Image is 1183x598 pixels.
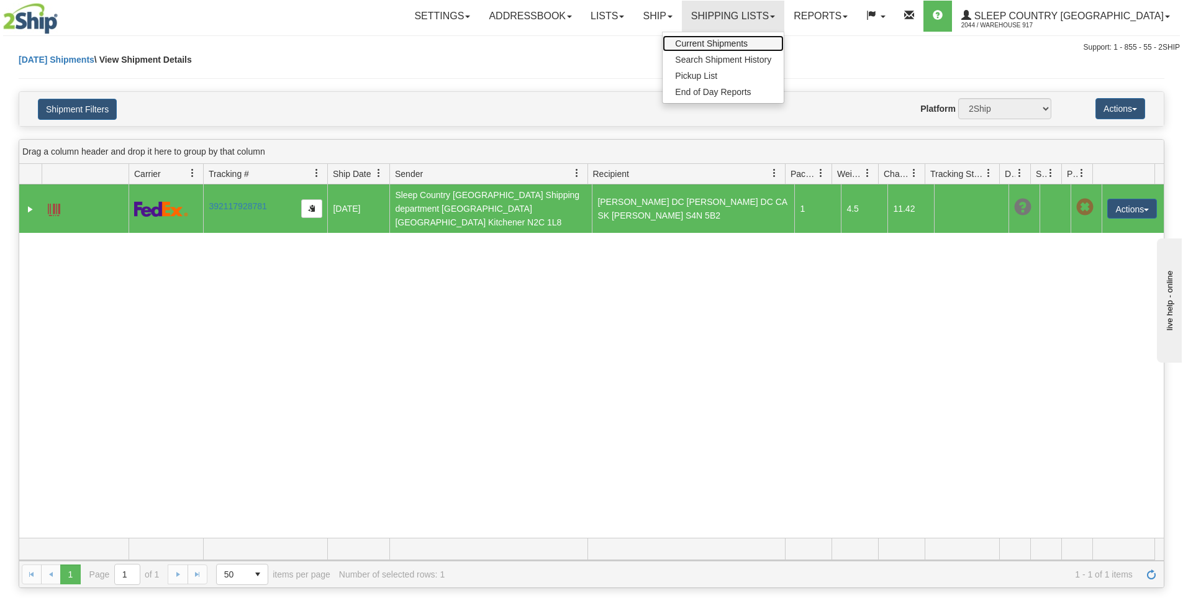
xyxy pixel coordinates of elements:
a: Settings [405,1,479,32]
span: \ View Shipment Details [94,55,192,65]
span: Sleep Country [GEOGRAPHIC_DATA] [971,11,1164,21]
span: Charge [884,168,910,180]
span: Current Shipments [675,39,748,48]
input: Page 1 [115,564,140,584]
span: Unknown [1014,199,1031,216]
a: Tracking # filter column settings [306,163,327,184]
span: Carrier [134,168,161,180]
iframe: chat widget [1154,235,1182,362]
span: Search Shipment History [675,55,771,65]
a: Expand [24,203,37,215]
a: Label [48,198,60,218]
span: Shipment Issues [1036,168,1046,180]
a: Current Shipments [663,35,784,52]
a: Addressbook [479,1,581,32]
label: Platform [920,102,956,115]
a: Lists [581,1,633,32]
a: Shipping lists [682,1,784,32]
span: Page 1 [60,564,80,584]
a: Recipient filter column settings [764,163,785,184]
button: Copy to clipboard [301,199,322,218]
span: Pickup List [675,71,717,81]
a: Sleep Country [GEOGRAPHIC_DATA] 2044 / Warehouse 917 [952,1,1179,32]
a: Tracking Status filter column settings [978,163,999,184]
a: Packages filter column settings [810,163,832,184]
span: 50 [224,568,240,581]
span: Pickup Not Assigned [1076,199,1094,216]
span: Ship Date [333,168,371,180]
span: Sender [395,168,423,180]
button: Actions [1107,199,1157,219]
span: End of Day Reports [675,87,751,97]
span: Weight [837,168,863,180]
a: Charge filter column settings [904,163,925,184]
td: 4.5 [841,184,887,233]
span: Pickup Status [1067,168,1077,180]
span: items per page [216,564,330,585]
a: Ship [633,1,681,32]
button: Shipment Filters [38,99,117,120]
a: Carrier filter column settings [182,163,203,184]
span: 2044 / Warehouse 917 [961,19,1054,32]
span: Page sizes drop down [216,564,268,585]
td: 1 [794,184,841,233]
a: Pickup Status filter column settings [1071,163,1092,184]
span: Tracking # [209,168,249,180]
div: Support: 1 - 855 - 55 - 2SHIP [3,42,1180,53]
td: Sleep Country [GEOGRAPHIC_DATA] Shipping department [GEOGRAPHIC_DATA] [GEOGRAPHIC_DATA] Kitchener... [389,184,592,233]
a: Ship Date filter column settings [368,163,389,184]
td: [PERSON_NAME] DC [PERSON_NAME] DC CA SK [PERSON_NAME] S4N 5B2 [592,184,794,233]
a: Delivery Status filter column settings [1009,163,1030,184]
div: live help - online [9,11,115,20]
a: Sender filter column settings [566,163,587,184]
a: Reports [784,1,857,32]
span: Delivery Status [1005,168,1015,180]
span: Recipient [593,168,629,180]
div: grid grouping header [19,140,1164,164]
a: Refresh [1141,564,1161,584]
span: Page of 1 [89,564,160,585]
a: 392117928781 [209,201,266,211]
span: Packages [791,168,817,180]
span: select [248,564,268,584]
span: 1 - 1 of 1 items [453,569,1133,579]
a: Shipment Issues filter column settings [1040,163,1061,184]
a: [DATE] Shipments [19,55,94,65]
a: Pickup List [663,68,784,84]
button: Actions [1095,98,1145,119]
img: 2 - FedEx Express® [134,201,188,217]
a: End of Day Reports [663,84,784,100]
img: logo2044.jpg [3,3,58,34]
td: [DATE] [327,184,389,233]
a: Weight filter column settings [857,163,878,184]
td: 11.42 [887,184,934,233]
div: Number of selected rows: 1 [339,569,445,579]
span: Tracking Status [930,168,984,180]
a: Search Shipment History [663,52,784,68]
